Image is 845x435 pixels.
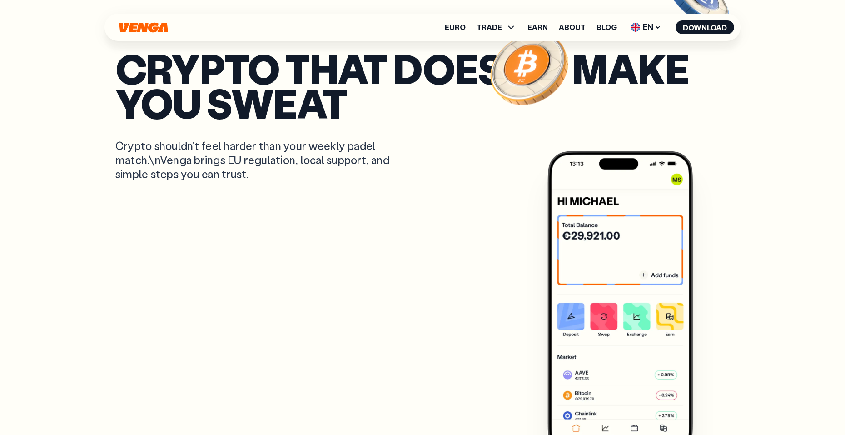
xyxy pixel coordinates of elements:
button: Download [676,20,734,34]
img: flag-uk [631,23,640,32]
a: About [559,24,586,31]
span: TRADE [477,22,517,33]
p: Crypto that doesn’t make you sweat [115,51,730,120]
span: EN [628,20,665,35]
p: Crypto shouldn’t feel harder than your weekly padel match.\nVenga brings EU regulation, local sup... [115,139,403,181]
a: Earn [527,24,548,31]
img: Bitcoin [488,27,570,109]
svg: Home [118,22,169,33]
a: Blog [596,24,617,31]
a: Euro [445,24,466,31]
span: TRADE [477,24,502,31]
